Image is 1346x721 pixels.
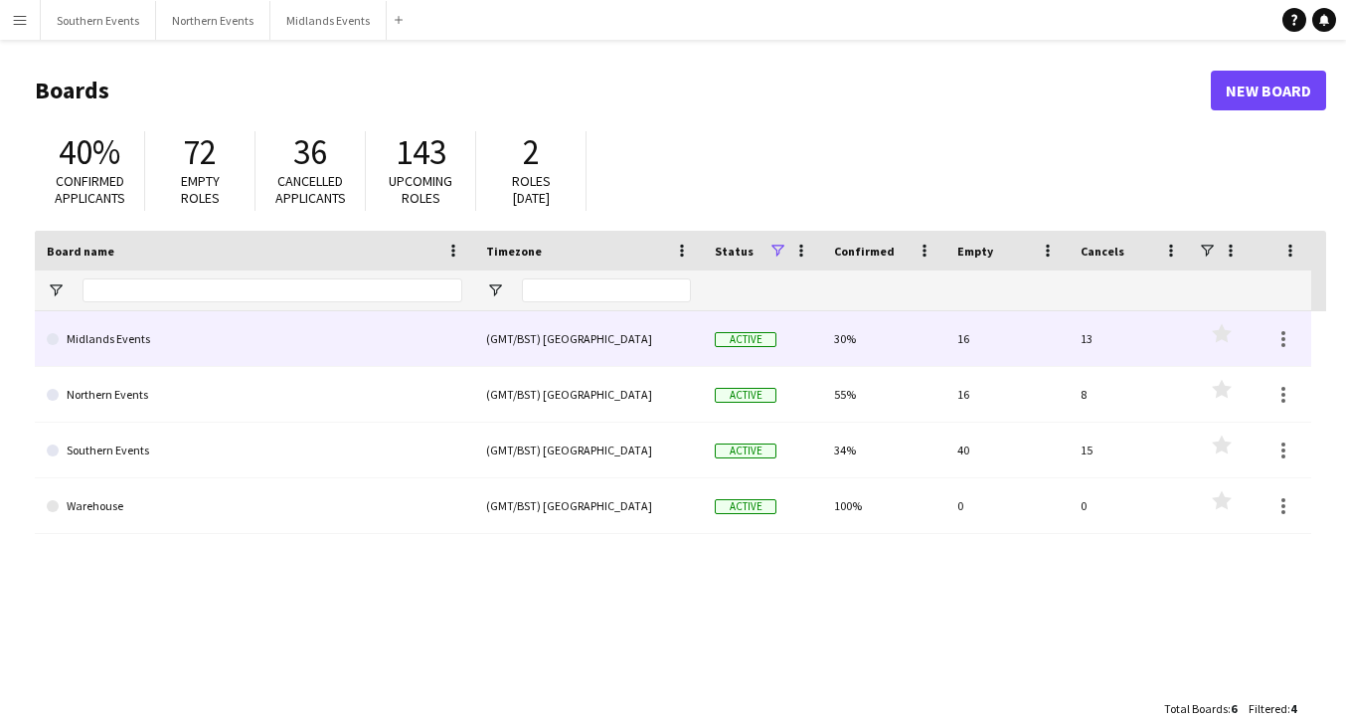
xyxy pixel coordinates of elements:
span: 36 [293,130,327,174]
div: 40 [945,423,1069,477]
span: Empty roles [181,172,220,207]
span: Cancels [1081,244,1124,259]
button: Open Filter Menu [486,281,504,299]
a: Midlands Events [47,311,462,367]
span: Empty [957,244,993,259]
div: (GMT/BST) [GEOGRAPHIC_DATA] [474,311,703,366]
span: Active [715,444,776,458]
div: (GMT/BST) [GEOGRAPHIC_DATA] [474,367,703,422]
a: New Board [1211,71,1326,110]
div: 16 [945,367,1069,422]
div: 13 [1069,311,1192,366]
button: Southern Events [41,1,156,40]
span: 40% [59,130,120,174]
button: Northern Events [156,1,270,40]
span: Total Boards [1164,701,1228,716]
input: Timezone Filter Input [522,278,691,302]
div: 16 [945,311,1069,366]
a: Northern Events [47,367,462,423]
span: 72 [183,130,217,174]
div: 8 [1069,367,1192,422]
button: Midlands Events [270,1,387,40]
div: 34% [822,423,945,477]
span: Confirmed applicants [55,172,125,207]
div: (GMT/BST) [GEOGRAPHIC_DATA] [474,423,703,477]
span: 2 [523,130,540,174]
span: 6 [1231,701,1237,716]
h1: Boards [35,76,1211,105]
span: Active [715,332,776,347]
span: Filtered [1249,701,1287,716]
span: Status [715,244,754,259]
div: 15 [1069,423,1192,477]
span: 4 [1290,701,1296,716]
span: Active [715,388,776,403]
div: 55% [822,367,945,422]
div: (GMT/BST) [GEOGRAPHIC_DATA] [474,478,703,533]
button: Open Filter Menu [47,281,65,299]
div: 0 [945,478,1069,533]
span: Board name [47,244,114,259]
span: Roles [DATE] [512,172,551,207]
span: Upcoming roles [389,172,452,207]
span: Timezone [486,244,542,259]
span: Active [715,499,776,514]
span: Cancelled applicants [275,172,346,207]
div: 30% [822,311,945,366]
span: Confirmed [834,244,895,259]
a: Warehouse [47,478,462,534]
div: 0 [1069,478,1192,533]
input: Board name Filter Input [83,278,462,302]
a: Southern Events [47,423,462,478]
div: 100% [822,478,945,533]
span: 143 [396,130,446,174]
